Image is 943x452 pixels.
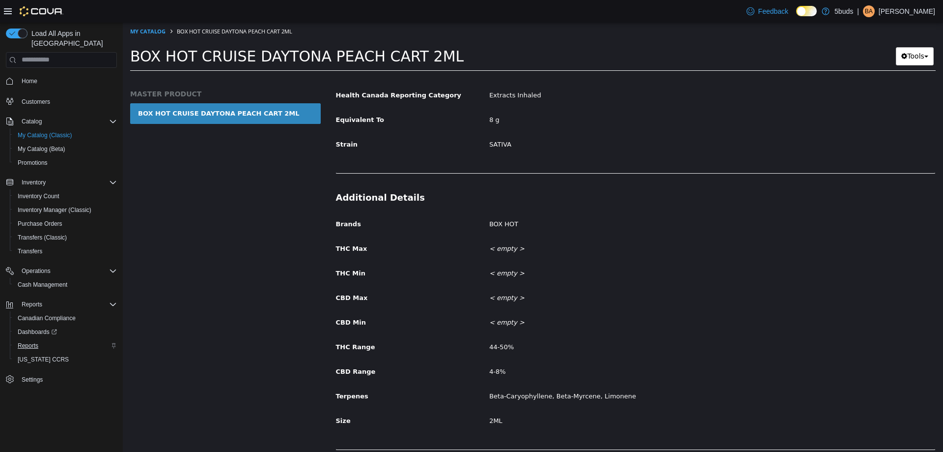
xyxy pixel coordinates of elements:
[22,118,42,125] span: Catalog
[2,264,121,278] button: Operations
[14,218,117,230] span: Purchase Orders
[14,279,71,291] a: Cash Management
[14,190,63,202] a: Inventory Count
[14,245,117,257] span: Transfers
[2,74,121,88] button: Home
[359,365,820,383] div: Beta-Caryophyllene, Beta-Myrcene, Limonene
[213,247,243,254] span: THC Min
[18,281,67,289] span: Cash Management
[18,131,72,139] span: My Catalog (Classic)
[18,220,62,228] span: Purchase Orders
[18,234,67,241] span: Transfers (Classic)
[20,6,63,16] img: Cova
[10,156,121,170] button: Promotions
[10,244,121,258] button: Transfers
[14,312,117,324] span: Canadian Compliance
[359,390,820,407] div: 2ML
[743,1,792,21] a: Feedback
[18,96,54,108] a: Customers
[14,354,73,365] a: [US_STATE] CCRS
[10,325,121,339] a: Dashboards
[14,326,117,338] span: Dashboards
[2,372,121,387] button: Settings
[18,299,117,310] span: Reports
[7,67,198,76] h5: MASTER PRODUCT
[834,5,853,17] p: 5buds
[213,222,245,230] span: THC Max
[213,93,261,101] span: Equivalent To
[10,353,121,366] button: [US_STATE] CCRS
[359,242,820,260] div: < empty >
[359,341,820,358] div: 4-8%
[18,314,76,322] span: Canadian Compliance
[18,177,50,188] button: Inventory
[10,128,121,142] button: My Catalog (Classic)
[18,328,57,336] span: Dashboards
[213,370,246,377] span: Terpenes
[857,5,859,17] p: |
[18,247,42,255] span: Transfers
[2,94,121,108] button: Customers
[18,177,117,188] span: Inventory
[213,198,238,205] span: Brands
[2,298,121,311] button: Reports
[18,95,117,107] span: Customers
[14,190,117,202] span: Inventory Count
[14,218,66,230] a: Purchase Orders
[359,64,820,82] div: Extracts Inhaled
[10,189,121,203] button: Inventory Count
[18,116,117,127] span: Catalog
[359,193,820,211] div: BOX HOT
[863,5,875,17] div: Bethany Anderson
[14,279,117,291] span: Cash Management
[14,204,117,216] span: Inventory Manager (Classic)
[10,203,121,217] button: Inventory Manager (Classic)
[359,292,820,309] div: < empty >
[22,179,46,186] span: Inventory
[14,232,71,243] a: Transfers (Classic)
[213,169,813,181] h3: Additional Details
[6,70,117,412] nav: Complex example
[7,25,341,42] span: BOX HOT CRUISE DAYTONA PEACH CART 2ML
[879,5,935,17] p: [PERSON_NAME]
[10,142,121,156] button: My Catalog (Beta)
[22,301,42,308] span: Reports
[7,81,198,101] a: BOX HOT CRUISE DAYTONA PEACH CART 2ML
[22,267,51,275] span: Operations
[213,321,252,328] span: THC Range
[2,176,121,189] button: Inventory
[213,345,253,353] span: CBD Range
[14,245,46,257] a: Transfers
[18,373,117,386] span: Settings
[10,339,121,353] button: Reports
[18,374,47,386] a: Settings
[758,6,788,16] span: Feedback
[213,271,245,279] span: CBD Max
[14,340,42,352] a: Reports
[2,115,121,128] button: Catalog
[10,231,121,244] button: Transfers (Classic)
[14,143,69,155] a: My Catalog (Beta)
[22,77,37,85] span: Home
[18,342,38,350] span: Reports
[7,5,43,12] a: My Catalog
[18,116,46,127] button: Catalog
[359,114,820,131] div: SATIVA
[18,299,46,310] button: Reports
[22,98,50,106] span: Customers
[18,159,48,167] span: Promotions
[213,118,235,125] span: Strain
[14,312,80,324] a: Canadian Compliance
[359,316,820,333] div: 44-50%
[18,206,91,214] span: Inventory Manager (Classic)
[773,25,811,43] button: Tools
[14,232,117,243] span: Transfers (Classic)
[14,340,117,352] span: Reports
[14,129,117,141] span: My Catalog (Classic)
[22,376,43,384] span: Settings
[14,143,117,155] span: My Catalog (Beta)
[18,75,41,87] a: Home
[18,192,59,200] span: Inventory Count
[14,204,95,216] a: Inventory Manager (Classic)
[18,356,69,363] span: [US_STATE] CCRS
